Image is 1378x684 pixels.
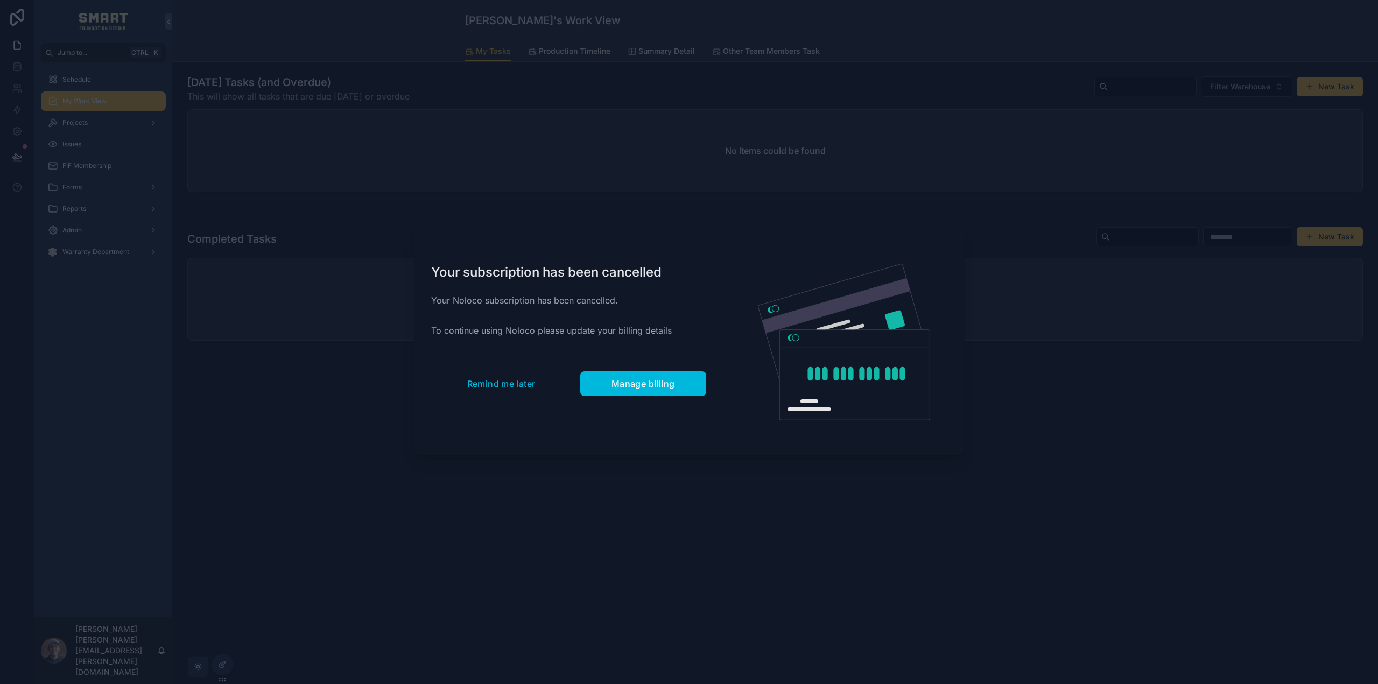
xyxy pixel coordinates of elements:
[467,378,536,389] span: Remind me later
[431,371,572,396] button: Remind me later
[758,264,930,421] img: Credit card illustration
[431,294,706,307] p: Your Noloco subscription has been cancelled.
[431,264,706,281] h1: Your subscription has been cancelled
[580,371,706,396] button: Manage billing
[431,324,706,337] p: To continue using Noloco please update your billing details
[611,378,675,389] span: Manage billing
